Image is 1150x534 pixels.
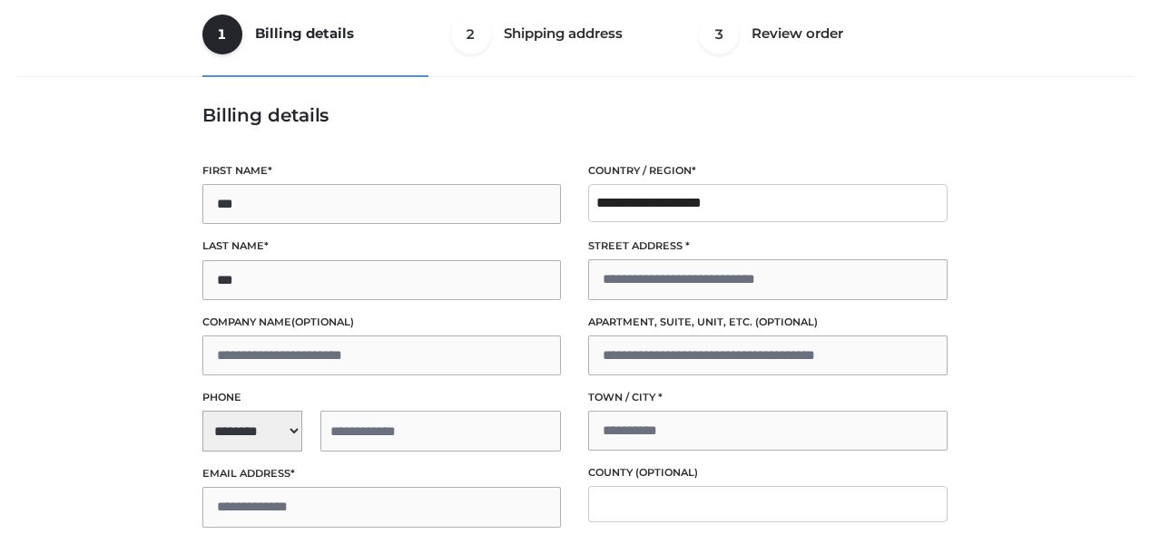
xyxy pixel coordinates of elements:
[588,162,948,180] label: Country / Region
[755,316,818,328] span: (optional)
[202,162,562,180] label: First name
[588,314,948,331] label: Apartment, suite, unit, etc.
[291,316,354,328] span: (optional)
[202,389,562,406] label: Phone
[202,465,562,482] label: Email address
[588,389,948,406] label: Town / City
[202,314,562,331] label: Company name
[588,464,948,481] label: County
[635,466,698,479] span: (optional)
[588,238,948,255] label: Street address
[202,104,948,126] h3: Billing details
[202,238,562,255] label: Last name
